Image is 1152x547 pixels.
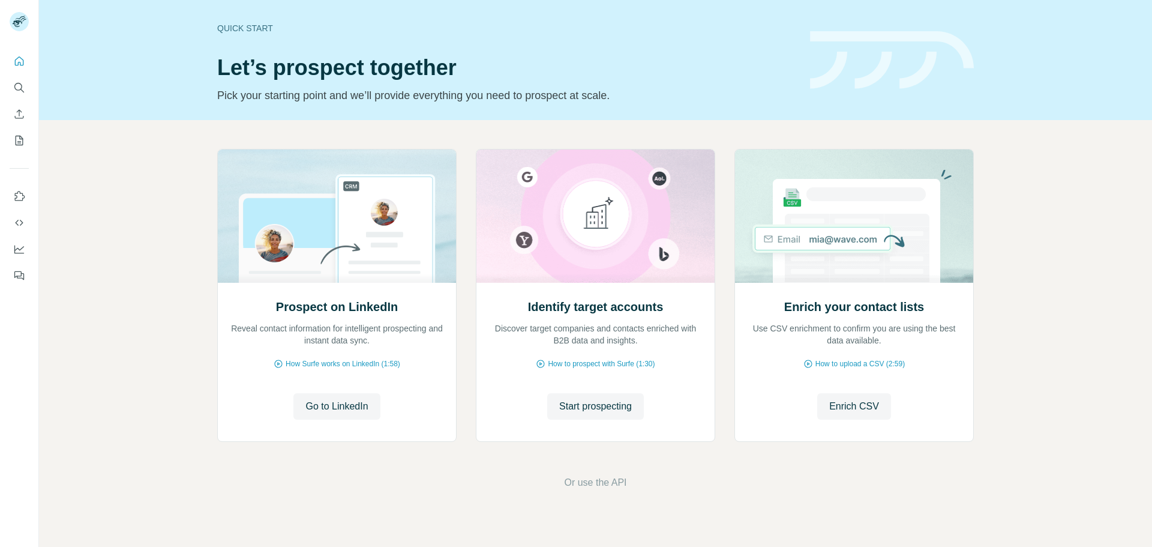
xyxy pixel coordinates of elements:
img: banner [810,31,974,89]
button: Use Surfe API [10,212,29,234]
button: Start prospecting [547,393,644,420]
button: My lists [10,130,29,151]
span: How to prospect with Surfe (1:30) [548,358,655,369]
h2: Prospect on LinkedIn [276,298,398,315]
h1: Let’s prospect together [217,56,796,80]
button: Go to LinkedIn [293,393,380,420]
span: Start prospecting [559,399,632,414]
button: Use Surfe on LinkedIn [10,186,29,207]
button: Search [10,77,29,98]
button: Enrich CSV [10,103,29,125]
button: Feedback [10,265,29,286]
p: Pick your starting point and we’ll provide everything you need to prospect at scale. [217,87,796,104]
img: Enrich your contact lists [734,150,974,283]
button: Dashboard [10,238,29,260]
span: Go to LinkedIn [305,399,368,414]
span: Enrich CSV [829,399,879,414]
span: How Surfe works on LinkedIn (1:58) [286,358,400,369]
button: Or use the API [564,476,626,490]
img: Identify target accounts [476,150,715,283]
img: Prospect on LinkedIn [217,150,457,283]
p: Use CSV enrichment to confirm you are using the best data available. [747,322,961,346]
span: How to upload a CSV (2:59) [815,358,905,369]
div: Quick start [217,22,796,34]
button: Quick start [10,50,29,72]
h2: Enrich your contact lists [784,298,924,315]
p: Discover target companies and contacts enriched with B2B data and insights. [488,322,703,346]
h2: Identify target accounts [528,298,664,315]
p: Reveal contact information for intelligent prospecting and instant data sync. [230,322,444,346]
button: Enrich CSV [817,393,891,420]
